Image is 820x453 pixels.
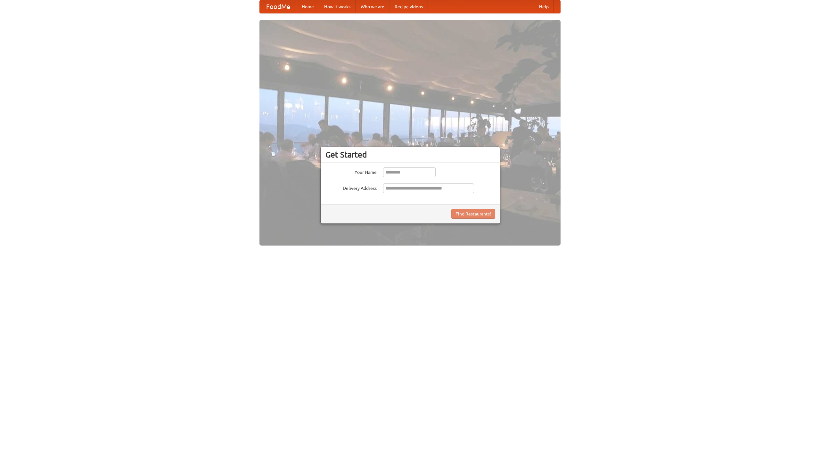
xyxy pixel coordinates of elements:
a: Home [297,0,319,13]
a: Recipe videos [389,0,428,13]
label: Delivery Address [325,183,377,191]
a: How it works [319,0,356,13]
a: Who we are [356,0,389,13]
button: Find Restaurants! [451,209,495,219]
a: FoodMe [260,0,297,13]
h3: Get Started [325,150,495,159]
a: Help [534,0,554,13]
label: Your Name [325,167,377,175]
